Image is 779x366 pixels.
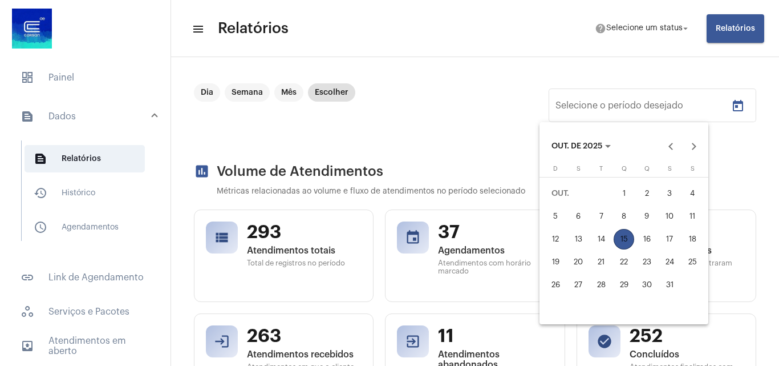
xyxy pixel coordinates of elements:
[544,228,567,251] button: 12 de outubro de 2025
[659,275,680,295] div: 31
[567,251,590,274] button: 20 de outubro de 2025
[681,251,704,274] button: 25 de outubro de 2025
[682,183,703,204] div: 4
[567,205,590,228] button: 6 de outubro de 2025
[568,206,589,227] div: 6
[660,135,683,158] button: Previous month
[591,229,611,250] div: 14
[544,251,567,274] button: 19 de outubro de 2025
[590,251,612,274] button: 21 de outubro de 2025
[681,228,704,251] button: 18 de outubro de 2025
[635,228,658,251] button: 16 de outubro de 2025
[614,183,634,204] div: 1
[544,182,612,205] td: OUT.
[659,206,680,227] div: 10
[544,205,567,228] button: 5 de outubro de 2025
[636,206,657,227] div: 9
[567,274,590,296] button: 27 de outubro de 2025
[636,252,657,272] div: 23
[691,166,695,172] span: S
[545,206,566,227] div: 5
[635,251,658,274] button: 23 de outubro de 2025
[682,229,703,250] div: 18
[635,205,658,228] button: 9 de outubro de 2025
[590,228,612,251] button: 14 de outubro de 2025
[612,274,635,296] button: 29 de outubro de 2025
[591,206,611,227] div: 7
[568,229,589,250] div: 13
[614,206,634,227] div: 8
[612,228,635,251] button: 15 de outubro de 2025
[635,274,658,296] button: 30 de outubro de 2025
[658,251,681,274] button: 24 de outubro de 2025
[668,166,672,172] span: S
[636,183,657,204] div: 2
[577,166,581,172] span: S
[590,274,612,296] button: 28 de outubro de 2025
[683,135,705,158] button: Next month
[614,229,634,250] div: 15
[614,275,634,295] div: 29
[545,275,566,295] div: 26
[659,252,680,272] div: 24
[545,229,566,250] div: 12
[659,229,680,250] div: 17
[636,275,657,295] div: 30
[658,274,681,296] button: 31 de outubro de 2025
[681,205,704,228] button: 11 de outubro de 2025
[591,252,611,272] div: 21
[545,252,566,272] div: 19
[551,142,602,150] span: OUT. DE 2025
[682,206,703,227] div: 11
[612,205,635,228] button: 8 de outubro de 2025
[635,182,658,205] button: 2 de outubro de 2025
[553,166,558,172] span: D
[682,252,703,272] div: 25
[612,182,635,205] button: 1 de outubro de 2025
[612,251,635,274] button: 22 de outubro de 2025
[591,275,611,295] div: 28
[658,205,681,228] button: 10 de outubro de 2025
[568,252,589,272] div: 20
[568,275,589,295] div: 27
[636,229,657,250] div: 16
[614,252,634,272] div: 22
[567,228,590,251] button: 13 de outubro de 2025
[622,166,627,172] span: Q
[659,183,680,204] div: 3
[590,205,612,228] button: 7 de outubro de 2025
[681,182,704,205] button: 4 de outubro de 2025
[542,135,620,158] button: Choose month and year
[644,166,650,172] span: Q
[599,166,603,172] span: T
[658,182,681,205] button: 3 de outubro de 2025
[544,274,567,296] button: 26 de outubro de 2025
[658,228,681,251] button: 17 de outubro de 2025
